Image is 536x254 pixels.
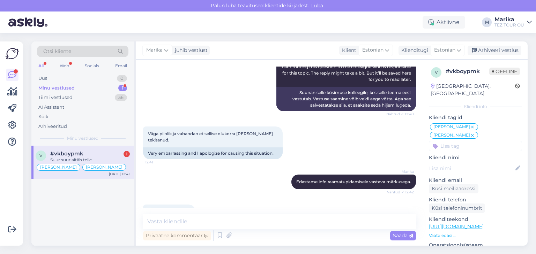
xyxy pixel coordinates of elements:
span: 12:41 [145,160,171,165]
div: Suur suur aitäh teile. [50,157,130,163]
span: Offline [489,68,520,75]
div: Email [114,61,128,70]
div: M [482,17,492,27]
input: Lisa tag [429,141,522,151]
span: Väga piinlik ja vabandan et sellise olukorra [PERSON_NAME] tekitanud. [148,131,274,143]
div: Küsi telefoninumbrit [429,203,485,213]
div: Very embarrassing and I apologize for causing this situation. [143,147,283,159]
div: Kõik [38,113,49,120]
a: MarikaTEZ TOUR OÜ [494,17,532,28]
span: Otsi kliente [43,48,71,55]
div: Kliendi info [429,103,522,110]
div: Minu vestlused [38,85,75,92]
div: Tiimi vestlused [38,94,73,101]
p: Kliendi telefon [429,196,522,203]
div: Klient [339,47,356,54]
div: Suunan selle küsimuse kolleegile, kes selle teema eest vastutab. Vastuse saamine võib veidi aega ... [276,87,416,111]
span: #vkboypmk [50,151,83,157]
img: Askly Logo [6,47,19,60]
span: Minu vestlused [67,135,98,141]
div: [GEOGRAPHIC_DATA], [GEOGRAPHIC_DATA] [431,83,515,97]
div: 0 [117,75,127,82]
div: All [37,61,45,70]
p: Operatsioonisüsteem [429,241,522,249]
span: Nähtud ✓ 12:40 [386,111,414,117]
span: Luba [309,2,325,9]
span: [PERSON_NAME] [86,165,122,169]
div: Privaatne kommentaar [143,231,211,240]
div: 1 [124,151,130,157]
div: Arhiveeritud [38,123,67,130]
p: Vaata edasi ... [429,232,522,239]
span: Nähtud ✓ 12:42 [387,190,414,195]
div: Aktiivne [423,16,465,29]
a: [URL][DOMAIN_NAME] [429,223,484,230]
div: Klienditugi [399,47,428,54]
span: v [39,153,42,158]
span: v [435,70,438,75]
div: Socials [83,61,100,70]
span: I am routing this question to the colleague who is responsible for this topic. The reply might ta... [282,64,412,82]
div: TEZ TOUR OÜ [494,22,524,28]
p: Kliendi nimi [429,154,522,161]
div: Küsi meiliaadressi [429,184,478,193]
p: Kliendi tag'id [429,114,522,121]
span: Marika [146,46,163,54]
div: 36 [115,94,127,101]
div: AI Assistent [38,104,64,111]
div: 1 [118,85,127,92]
div: Arhiveeri vestlus [468,46,521,55]
div: Uus [38,75,47,82]
div: [DATE] 12:41 [109,171,130,177]
span: Estonian [362,46,384,54]
span: [PERSON_NAME] [433,125,470,129]
span: Estonian [434,46,455,54]
span: Edastame info raamatupidamisele vastava märkusega. [296,179,411,184]
span: [PERSON_NAME] [433,133,470,137]
input: Lisa nimi [429,164,514,172]
span: Saada [393,232,413,239]
div: Marika [494,17,524,22]
span: [PERSON_NAME] [40,165,77,169]
div: juhib vestlust [172,47,208,54]
div: Web [58,61,70,70]
span: Marika [388,169,414,174]
p: Klienditeekond [429,216,522,223]
div: # vkboypmk [446,67,489,76]
p: Kliendi email [429,177,522,184]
